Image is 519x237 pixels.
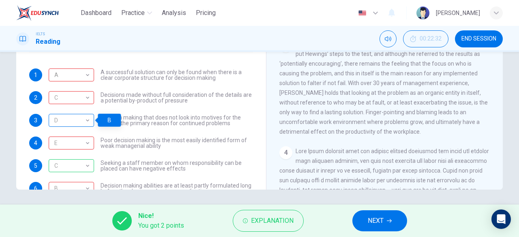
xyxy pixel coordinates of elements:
[36,31,45,37] span: IELTS
[352,210,407,231] button: NEXT
[196,8,216,18] span: Pricing
[118,6,155,20] button: Practice
[380,30,397,47] div: Mute
[49,109,91,132] div: D
[101,183,253,194] span: Decision making abilities are at least partly formulated long before they have any business appli...
[138,211,184,221] span: Nice!
[34,186,37,191] span: 6
[49,154,91,177] div: C
[49,177,91,200] div: B
[436,8,480,18] div: [PERSON_NAME]
[159,6,189,20] button: Analysis
[455,30,503,47] button: END SESSION
[368,215,384,226] span: NEXT
[101,137,253,149] span: Poor decision making is the most easily identified form of weak managerial ability
[16,5,77,21] a: EduSynch logo
[49,91,94,104] div: A
[279,146,292,159] div: 4
[101,160,253,171] span: Seeking a staff member on whom responsibility can be placed can have negative effects
[49,137,94,149] div: A
[49,159,94,172] div: C
[34,163,37,169] span: 5
[98,114,121,127] div: B
[49,68,94,81] div: E
[49,182,94,195] div: D
[34,95,37,100] span: 2
[101,69,253,81] span: A successful solution can only be found when there is a clear corporate structure for decision ma...
[233,210,304,232] button: Explanation
[403,30,448,47] button: 00:22:32
[16,5,59,21] img: EduSynch logo
[193,6,219,20] button: Pricing
[101,115,253,126] span: Decision making that does not look into motives for the issue is the primary reason for continued...
[357,10,367,16] img: en
[416,6,429,19] img: Profile picture
[138,221,184,231] span: You got 2 points
[34,117,37,123] span: 3
[49,114,94,127] div: B
[162,8,186,18] span: Analysis
[81,8,112,18] span: Dashboard
[77,6,115,20] button: Dashboard
[461,36,496,42] span: END SESSION
[34,72,37,78] span: 1
[49,132,91,155] div: E
[49,64,91,87] div: A
[49,86,91,109] div: C
[251,215,294,226] span: Explanation
[36,37,60,47] h1: Reading
[420,36,442,42] span: 00:22:32
[403,30,448,47] div: Hide
[34,140,37,146] span: 4
[101,92,253,103] span: Decisions made without full consideration of the details are a potential by-product of pressure
[491,209,511,229] div: Open Intercom Messenger
[121,8,145,18] span: Practice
